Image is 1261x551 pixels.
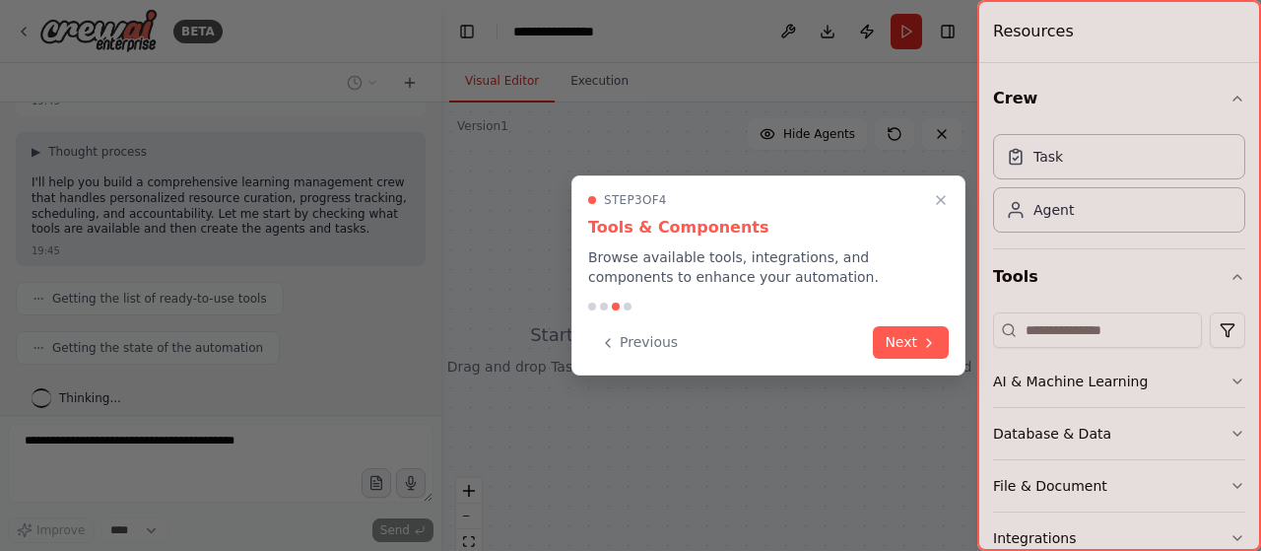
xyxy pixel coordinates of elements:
[604,192,667,208] span: Step 3 of 4
[588,216,949,240] h3: Tools & Components
[929,188,953,212] button: Close walkthrough
[453,18,481,45] button: Hide left sidebar
[588,326,690,359] button: Previous
[873,326,949,359] button: Next
[588,247,949,287] p: Browse available tools, integrations, and components to enhance your automation.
